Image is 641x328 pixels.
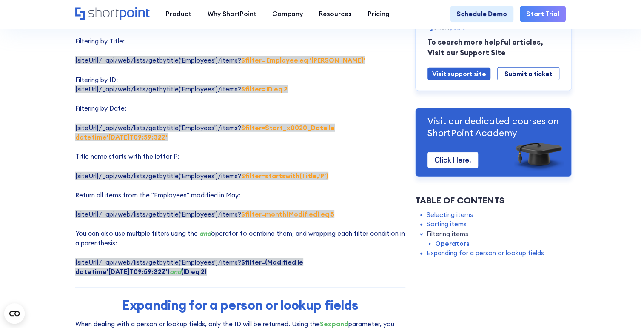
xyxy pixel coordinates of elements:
em: and [170,268,181,276]
strong: $filter= ID eq 2 [241,85,288,93]
button: Open CMP widget [4,303,25,324]
div: Product [166,9,191,19]
a: Submit a ticket [497,67,559,80]
a: Resources [311,6,360,22]
div: Table of Contents [415,194,572,206]
strong: (ID eq 2) [170,268,207,276]
p: Visit our dedicated courses on ShortPoint Academy [427,115,559,138]
em: and [199,229,211,237]
a: Operators [435,239,469,248]
span: {siteUrl}/_api/web/lists/getbytitle('Employees')/items? [75,85,288,93]
strong: $filter=month(Modified) eq 5 [241,210,334,218]
a: Click Here! [427,152,478,168]
a: Sorting items [427,220,467,229]
span: {siteUrl}/_api/web/lists/getbytitle('Employees')/items? [75,210,334,218]
span: {siteUrl}/_api/web/lists/getbytitle('Employees')/items? [75,258,303,276]
a: Start Trial [520,6,566,22]
div: Why ShortPoint [208,9,256,19]
span: {siteUrl}/_api/web/lists/getbytitle('Employees')/items? [75,124,335,142]
iframe: Chat Widget [598,287,641,328]
a: Why ShortPoint [199,6,265,22]
a: Expanding for a person or lookup fields [427,248,544,258]
a: Selecting items [427,210,473,220]
a: Visit support site [427,67,491,80]
a: Schedule Demo [450,6,513,22]
div: Resources [319,9,352,19]
a: Pricing [360,6,398,22]
a: Product [158,6,199,22]
div: Pricing [368,9,390,19]
a: Company [264,6,311,22]
a: Home [75,7,150,21]
h2: Expanding for a person or lookup fields [81,298,400,313]
a: Filtering items [427,229,468,239]
div: Company [272,9,303,19]
strong: $filter= Employee eq ‘[PERSON_NAME]' [241,56,365,64]
strong: $expand [320,320,348,328]
span: {siteUrl}/_api/web/lists/getbytitle('Employees')/items? [75,172,328,180]
p: To search more helpful articles, Visit our Support Site [427,37,559,58]
strong: $filter=startswith(Title,‘P’) [241,172,328,180]
p: Here are some examples of using parameter: Filtering by Title: Filtering by ID: Filtering by Date... [75,17,405,277]
span: {siteUrl}/_api/web/lists/getbytitle('Employees')/items? [75,56,365,64]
